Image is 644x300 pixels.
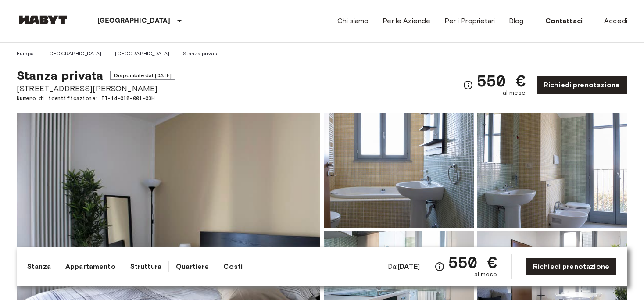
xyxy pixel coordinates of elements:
img: Habyt [17,15,69,24]
a: Appartamento [65,261,116,272]
a: Quartiere [176,261,209,272]
a: Per i Proprietari [444,16,495,26]
span: Stanza privata [17,68,103,83]
a: Chi siamo [337,16,369,26]
span: al mese [474,270,497,279]
a: Accedi [604,16,627,26]
span: Disponibile dal [DATE] [110,71,175,80]
a: [GEOGRAPHIC_DATA] [115,50,169,57]
a: Stanza [27,261,51,272]
b: [DATE] [397,262,420,271]
a: Struttura [130,261,161,272]
a: [GEOGRAPHIC_DATA] [47,50,102,57]
span: [STREET_ADDRESS][PERSON_NAME] [17,83,175,94]
span: Da: [388,262,420,271]
img: Picture of unit IT-14-018-001-03H [477,113,627,228]
p: [GEOGRAPHIC_DATA] [97,16,171,26]
span: al mese [503,89,526,97]
span: 550 € [477,73,526,89]
a: Blog [509,16,524,26]
a: Per le Aziende [383,16,430,26]
a: Contattaci [538,12,590,30]
a: Stanza privata [183,50,219,57]
a: Richiedi prenotazione [536,76,627,94]
span: 550 € [448,254,497,270]
a: Europa [17,50,34,57]
svg: Verifica i dettagli delle spese nella sezione 'Riassunto dei Costi'. Si prega di notare che gli s... [463,80,473,90]
svg: Verifica i dettagli delle spese nella sezione 'Riassunto dei Costi'. Si prega di notare che gli s... [434,261,445,272]
span: Numero di identificazione: IT-14-018-001-03H [17,94,175,102]
img: Picture of unit IT-14-018-001-03H [324,113,474,228]
a: Richiedi prenotazione [526,257,617,276]
a: Costi [223,261,243,272]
